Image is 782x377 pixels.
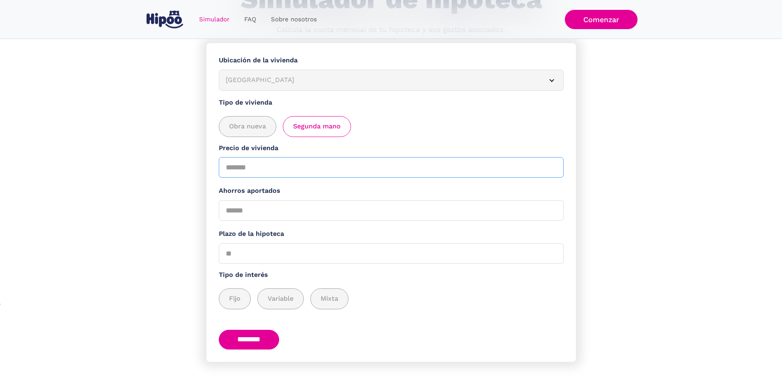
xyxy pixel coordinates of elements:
[219,116,564,137] div: add_description_here
[565,10,638,29] a: Comenzar
[219,229,564,239] label: Plazo de la hipoteca
[237,11,264,27] a: FAQ
[293,121,341,132] span: Segunda mano
[192,11,237,27] a: Simulador
[219,70,564,91] article: [GEOGRAPHIC_DATA]
[219,270,564,280] label: Tipo de interés
[226,75,537,85] div: [GEOGRAPHIC_DATA]
[219,143,564,153] label: Precio de vivienda
[206,43,576,362] form: Simulador Form
[219,55,564,66] label: Ubicación de la vivienda
[219,186,564,196] label: Ahorros aportados
[264,11,324,27] a: Sobre nosotros
[268,294,294,304] span: Variable
[145,7,185,32] a: home
[219,288,564,309] div: add_description_here
[229,121,266,132] span: Obra nueva
[219,98,564,108] label: Tipo de vivienda
[321,294,338,304] span: Mixta
[229,294,241,304] span: Fijo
